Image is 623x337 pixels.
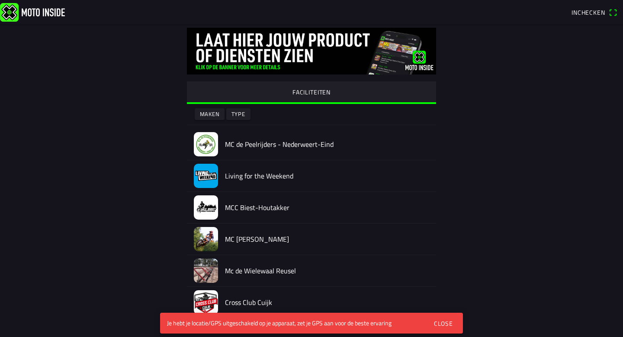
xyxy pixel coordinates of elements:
[187,28,436,75] img: gq2TelBLMmpi4fWFHNg00ygdNTGbkoIX0dQjbKR7.jpg
[226,108,250,120] ion-button: Type
[187,81,436,104] ion-segment-button: FACILITEITEN
[194,227,218,251] img: OVnFQxerog5cC59gt7GlBiORcCq4WNUAybko3va6.jpeg
[225,204,429,212] h2: MCC Biest-Houtakker
[194,164,218,188] img: iSUQscf9i1joESlnIyEiMfogXz7Bc5tjPeDLpnIM.jpeg
[225,235,429,243] h2: MC [PERSON_NAME]
[194,290,218,314] img: vKiD6aWk1KGCV7kxOazT7ShHwSDtaq6zenDXxJPe.jpeg
[194,132,218,156] img: aAdPnaJ0eM91CyR0W3EJwaucQemX36SUl3ujApoD.jpeg
[225,298,429,307] h2: Cross Club Cuijk
[200,111,220,117] ion-text: Maken
[572,8,605,17] span: Inchecken
[567,5,621,19] a: Incheckenqr scanner
[225,267,429,275] h2: Mc de Wielewaal Reusel
[225,172,429,180] h2: Living for the Weekend
[225,140,429,149] h2: MC de Peelrijders - Nederweert-Eind
[194,195,218,220] img: blYthksgOceLkNu2ej2JKmd89r2Pk2JqgKxchyE3.jpg
[194,259,218,283] img: YWMvcvOLWY37agttpRZJaAs8ZAiLaNCKac4Ftzsi.jpeg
